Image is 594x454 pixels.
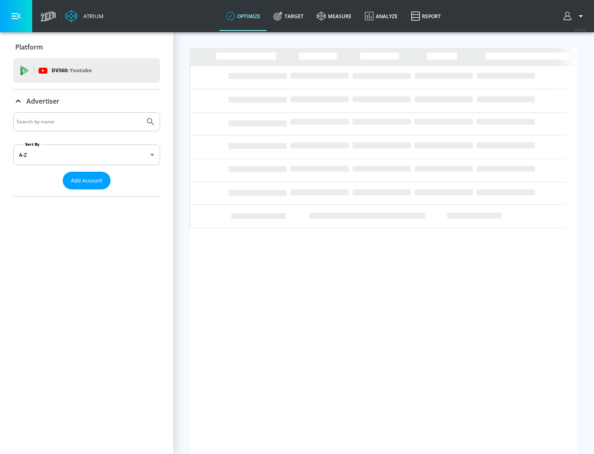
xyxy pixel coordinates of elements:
p: Platform [15,43,43,52]
a: measure [310,1,358,31]
div: DV360: Youtube [13,58,160,83]
div: Atrium [80,12,104,20]
a: Atrium [65,10,104,22]
a: Target [267,1,310,31]
nav: list of Advertiser [13,189,160,196]
p: Advertiser [26,97,59,106]
a: optimize [219,1,267,31]
span: v 4.24.0 [574,27,586,32]
div: Advertiser [13,112,160,196]
input: Search by name [16,116,141,127]
button: Add Account [63,172,111,189]
label: Sort By [24,142,41,147]
div: Platform [13,35,160,59]
a: Report [404,1,448,31]
p: DV360: [52,66,92,75]
div: A-Z [13,144,160,165]
p: Youtube [70,66,92,75]
span: Add Account [71,176,102,185]
div: Advertiser [13,90,160,113]
a: Analyze [358,1,404,31]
